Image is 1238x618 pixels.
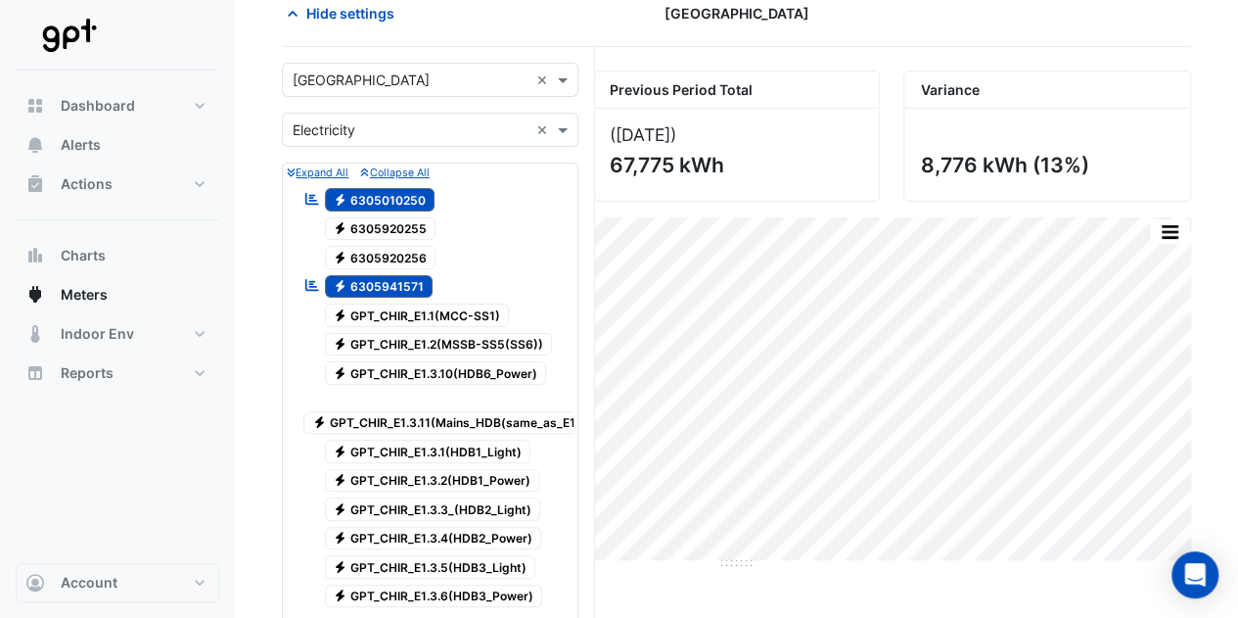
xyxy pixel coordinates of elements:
fa-icon: Reportable [303,190,321,207]
span: GPT_CHIR_E1.3.1(HDB1_Light) [325,440,531,463]
fa-icon: Electricity [333,221,347,236]
img: Company Logo [23,16,112,55]
div: 67,775 kWh [610,153,860,177]
fa-icon: Electricity [333,308,347,322]
button: Collapse All [360,164,429,181]
span: 6305010250 [325,188,436,212]
fa-icon: Electricity [312,415,327,430]
fa-icon: Reportable [303,277,321,294]
div: 8,776 kWh (13%) [920,153,1170,177]
span: GPT_CHIR_E1.3.5(HDB3_Light) [325,555,536,579]
fa-icon: Electricity [333,473,347,488]
app-icon: Reports [25,363,45,383]
app-icon: Indoor Env [25,324,45,344]
small: Collapse All [360,166,429,179]
span: GPT_CHIR_E1.3.3_(HDB2_Light) [325,498,541,521]
span: Meters [61,285,108,305]
span: Clear [536,119,553,140]
span: Account [61,573,117,593]
div: ([DATE] ) [610,124,864,145]
span: GPT_CHIR_E1.3.2(HDB1_Power) [325,469,540,493]
button: Actions [16,165,219,204]
fa-icon: Electricity [333,531,347,546]
button: Dashboard [16,86,219,125]
app-icon: Dashboard [25,96,45,116]
fa-icon: Electricity [333,250,347,264]
app-icon: Alerts [25,135,45,155]
app-icon: Actions [25,174,45,194]
fa-icon: Electricity [333,337,347,352]
span: Alerts [61,135,101,155]
button: Reports [16,354,219,393]
fa-icon: Electricity [333,559,347,574]
span: Dashboard [61,96,135,116]
span: Reports [61,363,114,383]
span: 6305920255 [325,217,436,241]
button: More Options [1150,219,1189,244]
span: 6305941571 [325,275,434,299]
div: Previous Period Total [594,71,880,109]
span: GPT_CHIR_E1.3.10(HDB6_Power) [325,361,547,385]
div: Open Intercom Messenger [1171,551,1218,598]
div: Variance [904,71,1190,109]
fa-icon: Electricity [333,589,347,603]
span: [GEOGRAPHIC_DATA] [665,3,809,24]
app-icon: Charts [25,246,45,265]
button: Indoor Env [16,314,219,354]
span: GPT_CHIR_E1.3.4(HDB2_Power) [325,527,542,550]
span: Actions [61,174,113,194]
fa-icon: Electricity [333,501,347,516]
span: GPT_CHIR_E1.3.6(HDB3_Power) [325,585,543,608]
small: Expand All [287,166,348,179]
span: GPT_CHIR_E1.1(MCC-SS1) [325,304,510,327]
span: Indoor Env [61,324,134,344]
fa-icon: Electricity [333,365,347,380]
app-icon: Meters [25,285,45,305]
button: Charts [16,236,219,275]
fa-icon: Electricity [333,192,347,207]
span: Hide settings [306,3,394,24]
span: GPT_CHIR_E1.2(MSSB-SS5(SS6)) [325,333,553,357]
span: 6305920256 [325,246,436,269]
button: Meters [16,275,219,314]
button: Expand All [287,164,348,181]
span: Charts [61,246,106,265]
button: Account [16,563,219,602]
button: Alerts [16,125,219,165]
span: Clear [536,70,553,90]
fa-icon: Electricity [333,279,347,294]
span: GPT_CHIR_E1.3.11(Mains_HDB(same_as_E1.3)) [303,411,605,435]
fa-icon: Electricity [333,444,347,458]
